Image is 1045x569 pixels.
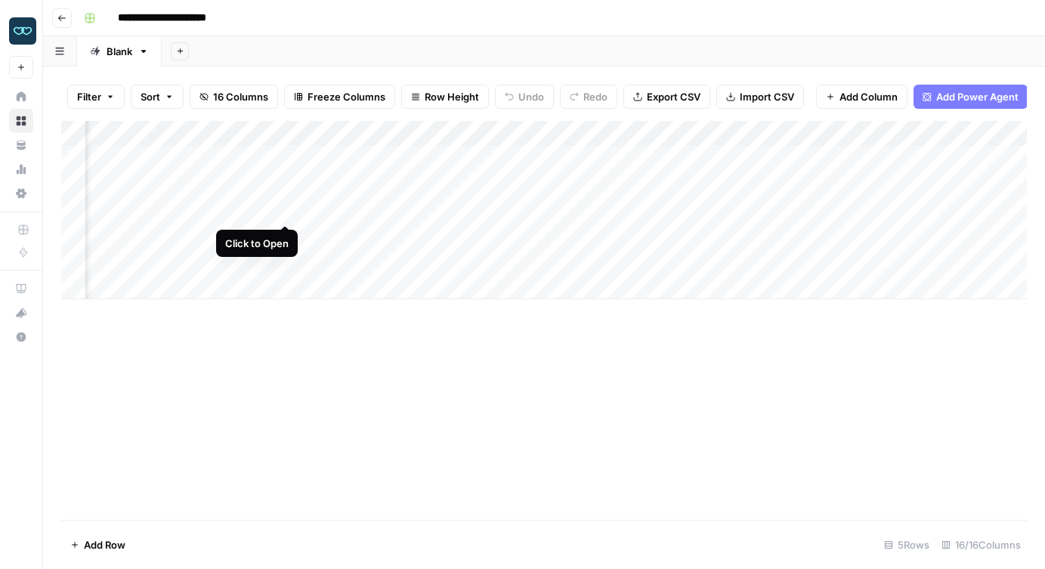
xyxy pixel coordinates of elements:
[190,85,278,109] button: 16 Columns
[141,89,160,104] span: Sort
[284,85,395,109] button: Freeze Columns
[935,533,1027,557] div: 16/16 Columns
[9,301,33,325] button: What's new?
[10,302,32,324] div: What's new?
[131,85,184,109] button: Sort
[560,85,617,109] button: Redo
[9,17,36,45] img: Zola Inc Logo
[9,181,33,206] a: Settings
[816,85,907,109] button: Add Column
[495,85,554,109] button: Undo
[425,89,479,104] span: Row Height
[647,89,700,104] span: Export CSV
[9,157,33,181] a: Usage
[213,89,268,104] span: 16 Columns
[716,85,804,109] button: Import CSV
[308,89,385,104] span: Freeze Columns
[9,277,33,301] a: AirOps Academy
[9,109,33,133] a: Browse
[225,236,289,251] div: Click to Open
[518,89,544,104] span: Undo
[9,85,33,109] a: Home
[401,85,489,109] button: Row Height
[9,12,33,50] button: Workspace: Zola Inc
[740,89,794,104] span: Import CSV
[61,533,134,557] button: Add Row
[84,537,125,552] span: Add Row
[9,325,33,349] button: Help + Support
[77,36,162,66] a: Blank
[107,44,132,59] div: Blank
[878,533,935,557] div: 5 Rows
[77,89,101,104] span: Filter
[67,85,125,109] button: Filter
[914,85,1028,109] button: Add Power Agent
[936,89,1019,104] span: Add Power Agent
[623,85,710,109] button: Export CSV
[583,89,608,104] span: Redo
[9,133,33,157] a: Your Data
[839,89,898,104] span: Add Column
